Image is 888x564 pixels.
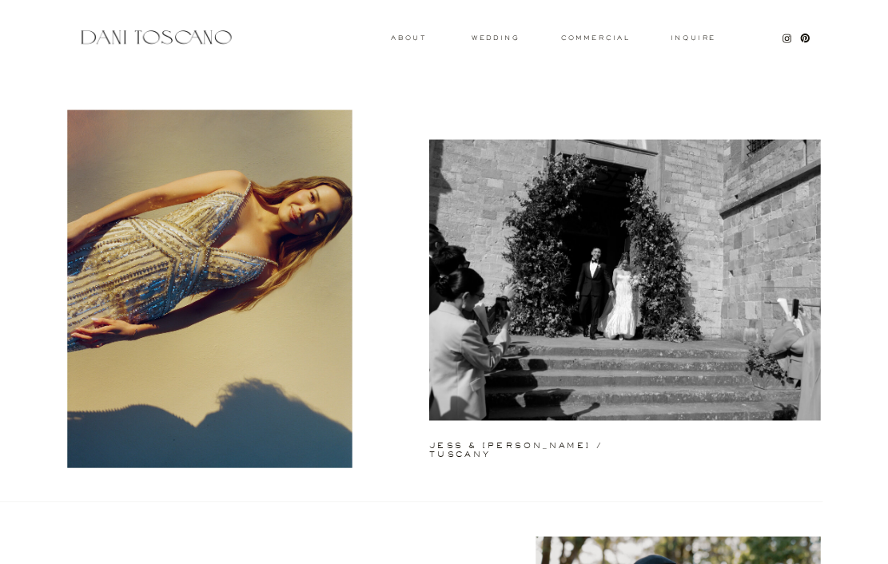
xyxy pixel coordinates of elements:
a: commercial [561,35,629,41]
a: Inquire [670,35,717,42]
a: About [391,35,424,40]
a: jess & [PERSON_NAME] / tuscany [429,442,660,447]
a: wedding [472,35,520,40]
